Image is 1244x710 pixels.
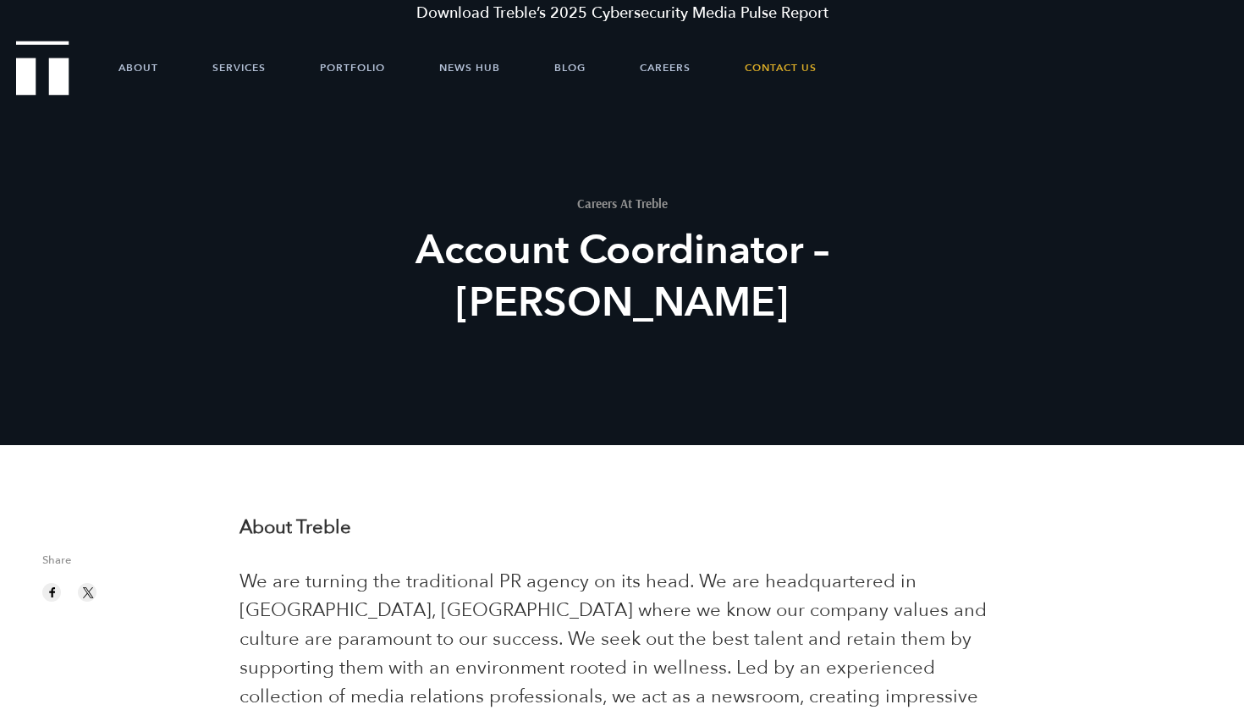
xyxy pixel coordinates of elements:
img: twitter sharing button [80,585,96,600]
a: Blog [554,42,586,93]
img: Treble logo [16,41,69,95]
img: facebook sharing button [45,585,60,600]
a: News Hub [439,42,500,93]
a: Portfolio [320,42,385,93]
a: Careers [640,42,691,93]
h1: Careers At Treble [310,197,934,210]
a: Services [212,42,266,93]
a: Contact Us [745,42,817,93]
span: Share [42,555,214,575]
h2: Account Coordinator – [PERSON_NAME] [310,224,934,329]
a: Treble Homepage [17,42,68,94]
a: About [118,42,158,93]
strong: About Treble [239,515,351,540]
